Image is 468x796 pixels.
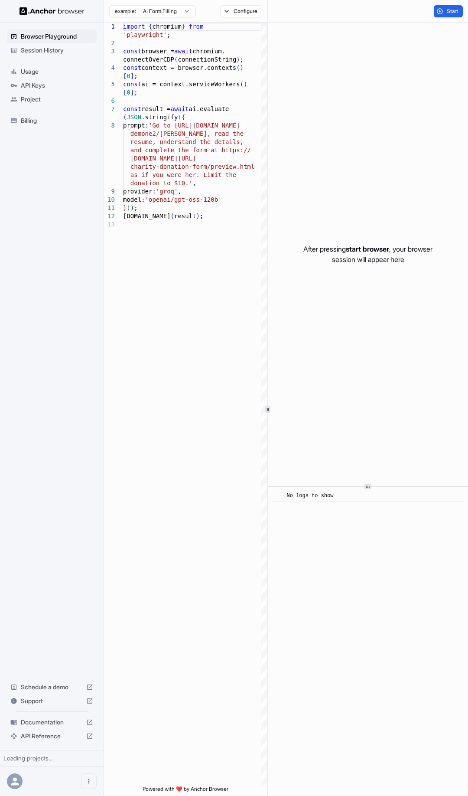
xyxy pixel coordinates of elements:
span: ( [174,56,178,63]
div: 6 [104,97,115,105]
span: ) [127,204,130,211]
span: ( [178,114,181,121]
span: connectionString [178,56,236,63]
span: No logs to show [287,493,334,499]
div: Usage [7,65,97,79]
span: ) [240,64,244,71]
span: ; [134,72,137,79]
div: 13 [104,220,115,229]
span: charity-donation-form/preview.html [130,163,255,170]
button: Open menu [81,773,97,789]
span: ) [236,56,240,63]
span: } [123,204,127,211]
span: context = browser.contexts [141,64,236,71]
span: ) [196,213,200,219]
span: JSON [127,114,141,121]
div: Billing [7,114,97,128]
p: After pressing , your browser session will appear here [303,244,432,265]
span: Powered with ❤️ by Anchor Browser [143,786,228,796]
div: 8 [104,121,115,130]
span: ( [240,81,244,88]
span: Schedule a demo [21,683,83,691]
span: browser = [141,48,174,55]
span: Session History [21,46,93,55]
div: 11 [104,204,115,212]
span: model: [123,196,145,203]
span: ; [167,31,170,38]
span: await [171,105,189,112]
div: Browser Playground [7,29,97,43]
span: ; [134,89,137,96]
span: ; [240,56,244,63]
span: and complete the form at https:// [130,147,251,154]
div: Loading projects... [3,754,100,763]
span: [DOMAIN_NAME][URL] [130,155,196,162]
span: Billing [21,116,93,125]
span: const [123,81,141,88]
span: donation to $10.' [130,180,192,187]
span: 'groq' [156,188,178,195]
span: ] [130,72,134,79]
span: { [149,23,152,30]
span: ( [236,64,240,71]
div: 4 [104,64,115,72]
span: { [182,114,185,121]
span: as if you were her. Limit the [130,171,236,178]
span: from [189,23,204,30]
span: 0 [127,72,130,79]
div: 2 [104,39,115,47]
span: ) [130,204,134,211]
span: API Reference [21,732,83,740]
div: API Reference [7,729,97,743]
span: Documentation [21,718,83,727]
span: const [123,48,141,55]
div: 12 [104,212,115,220]
div: 3 [104,47,115,56]
span: ; [134,204,137,211]
span: import [123,23,145,30]
button: Start [434,5,463,17]
div: Documentation [7,715,97,729]
span: const [123,64,141,71]
span: ] [130,89,134,96]
span: [DOMAIN_NAME] [123,213,171,219]
span: 0 [127,89,130,96]
span: chromium. [192,48,225,55]
div: API Keys [7,79,97,92]
span: chromium [152,23,181,30]
div: 10 [104,196,115,204]
span: connectOverCDP [123,56,174,63]
span: result = [141,105,170,112]
span: 'playwright' [123,31,167,38]
span: Usage [21,67,93,76]
span: [ [123,72,127,79]
div: Schedule a demo [7,680,97,694]
div: 5 [104,80,115,88]
span: provider: [123,188,156,195]
span: example: [115,8,136,15]
span: ai.evaluate [189,105,229,112]
div: Project [7,92,97,106]
span: await [174,48,192,55]
span: const [123,105,141,112]
span: Browser Playground [21,32,93,41]
span: ( [123,114,127,121]
img: Anchor Logo [19,7,84,15]
span: ( [171,213,174,219]
span: , [178,188,181,195]
span: resume, understand the details, [130,138,244,145]
span: ) [244,81,247,88]
span: demone2/[PERSON_NAME], read the [130,130,244,137]
span: start browser [346,245,389,253]
span: } [182,23,185,30]
div: Support [7,694,97,708]
span: ​ [276,491,280,500]
span: result [174,213,196,219]
span: Project [21,95,93,104]
button: Configure [220,5,262,17]
span: [ [123,89,127,96]
span: ; [200,213,203,219]
span: .stringify [141,114,178,121]
span: API Keys [21,81,93,90]
span: Start [447,8,459,15]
